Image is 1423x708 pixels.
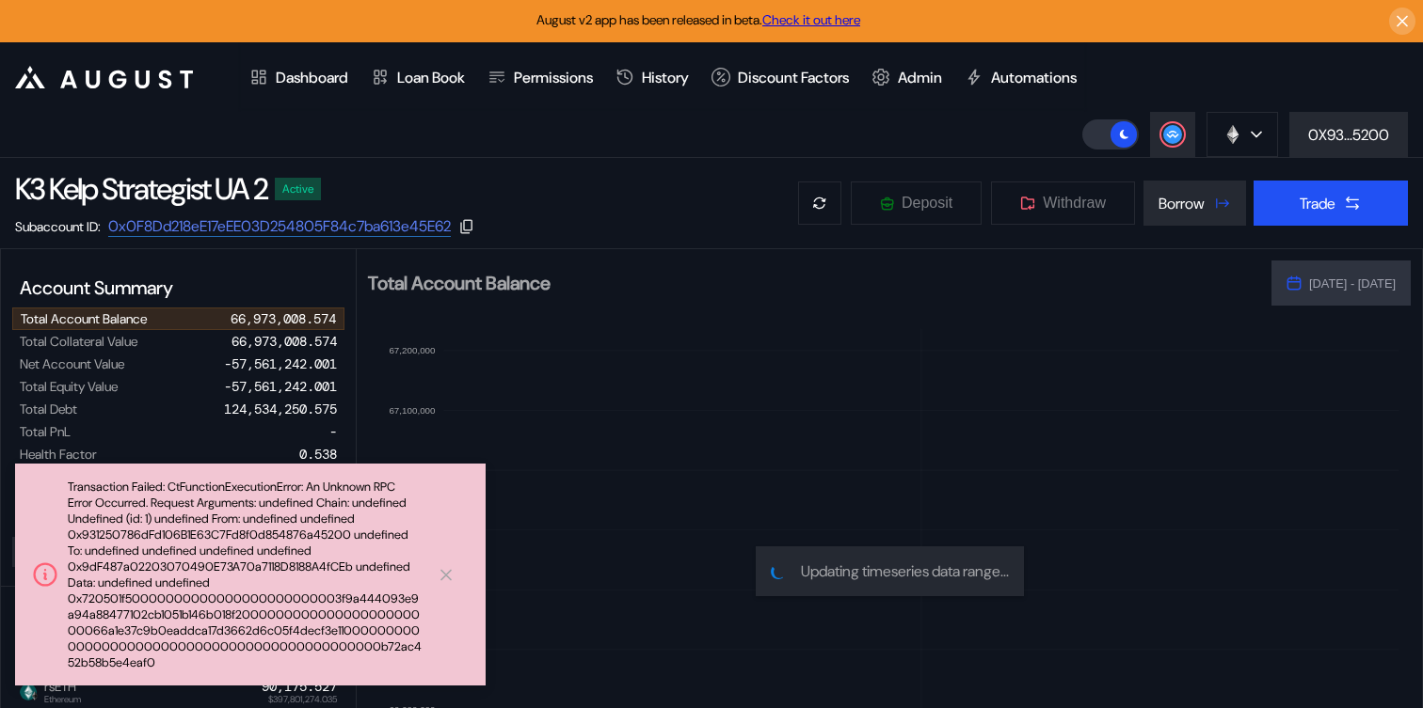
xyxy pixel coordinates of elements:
[12,606,344,645] div: Account Balance
[1308,125,1389,145] div: 0X93...5200
[15,169,267,209] div: K3 Kelp Strategist UA 2
[37,679,81,703] span: rsETH
[108,216,451,237] a: 0x0F8Dd218eE17eEE03D254805F84c7ba613e45E62
[860,42,953,112] a: Admin
[604,42,700,112] a: History
[15,218,101,235] div: Subaccount ID:
[642,68,689,87] div: History
[282,182,313,196] div: Active
[224,401,337,417] div: 124,534,250.575
[360,42,476,112] a: Loan Book
[224,378,337,395] div: -57,561,242.001
[276,68,348,87] div: Dashboard
[368,274,1256,292] h2: Total Account Balance
[1289,112,1408,157] button: 0X93...5200
[20,355,124,372] div: Net Account Value
[902,195,952,212] span: Deposit
[1223,124,1243,145] img: chain logo
[514,68,593,87] div: Permissions
[1043,195,1106,212] span: Withdraw
[1159,194,1205,213] div: Borrow
[30,691,40,700] img: svg+xml,%3c
[329,423,337,440] div: -
[12,268,344,307] div: Account Summary
[224,355,337,372] div: -57,561,242.001
[299,446,337,463] div: 0.538
[536,11,860,28] span: August v2 app has been released in beta.
[21,310,147,327] div: Total Account Balance
[389,405,436,416] text: 67,100,000
[700,42,860,112] a: Discount Factors
[238,42,360,112] a: Dashboard
[44,695,81,704] span: Ethereum
[20,378,118,395] div: Total Equity Value
[68,479,422,670] div: Transaction Failed: CtFunctionExecutionError: An Unknown RPC Error Occurred. Request Arguments: u...
[12,537,344,567] button: Show Less
[389,345,436,355] text: 67,200,000
[20,401,77,417] div: Total Debt
[12,645,344,677] div: Aggregate Balances
[850,181,983,226] button: Deposit
[991,68,1077,87] div: Automations
[1207,112,1278,157] button: chain logo
[397,68,465,87] div: Loan Book
[20,333,137,350] div: Total Collateral Value
[898,68,942,87] div: Admin
[1143,181,1246,226] button: Borrow
[990,181,1136,226] button: Withdraw
[20,423,71,440] div: Total PnL
[801,561,1009,581] span: Updating timeseries data range...
[738,68,849,87] div: Discount Factors
[1300,194,1335,213] div: Trade
[20,446,97,463] div: Health Factor
[953,42,1088,112] a: Automations
[762,11,860,28] a: Check it out here
[1254,181,1408,226] button: Trade
[268,695,337,704] span: $397,801,274.035
[771,564,786,579] img: pending
[476,42,604,112] a: Permissions
[231,310,336,327] div: 66,973,008.574
[232,333,337,350] div: 66,973,008.574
